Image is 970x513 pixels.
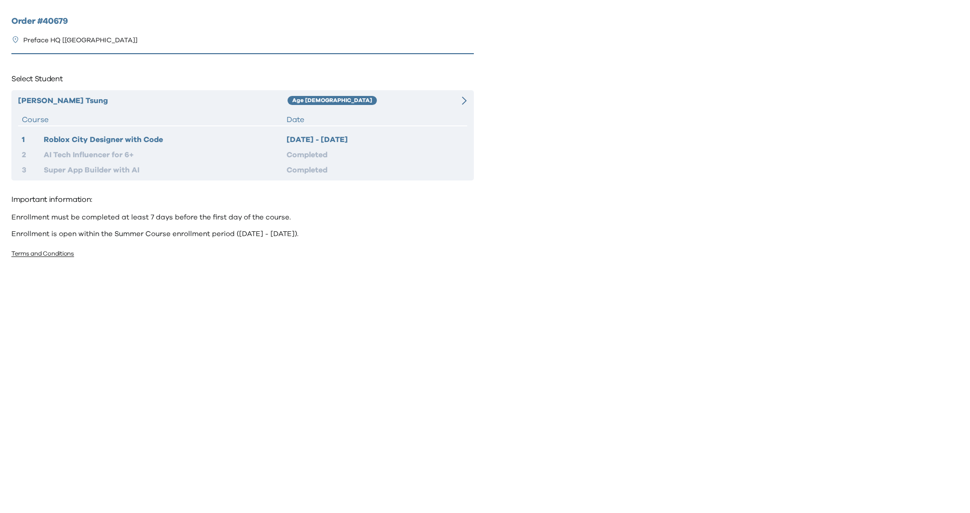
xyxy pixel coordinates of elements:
[287,149,463,161] div: Completed
[44,164,287,176] div: Super App Builder with AI
[11,192,474,207] p: Important information:
[11,15,474,28] h2: Order # 40679
[23,36,137,46] p: Preface HQ [[GEOGRAPHIC_DATA]]
[22,164,44,176] div: 3
[44,149,287,161] div: AI Tech Influencer for 6+
[287,114,463,125] div: Date
[22,149,44,161] div: 2
[22,134,44,145] div: 1
[18,95,288,106] div: [PERSON_NAME] Tsung
[22,114,287,125] div: Course
[11,251,74,257] a: Terms and Conditions
[11,213,474,222] p: Enrollment must be completed at least 7 days before the first day of the course.
[288,96,377,105] div: Age [DEMOGRAPHIC_DATA]
[44,134,287,145] div: Roblox City Designer with Code
[11,229,474,239] p: Enrollment is open within the Summer Course enrollment period ([DATE] - [DATE]).
[11,71,474,86] p: Select Student
[287,164,463,176] div: Completed
[287,134,463,145] div: [DATE] - [DATE]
